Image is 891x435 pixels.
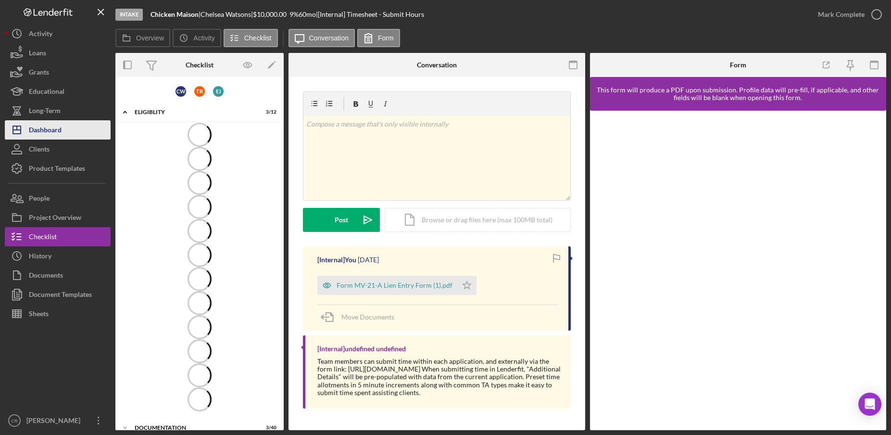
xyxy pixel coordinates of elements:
button: Overview [115,29,170,47]
div: Form MV-21-A Lien Entry Form (1).pdf [337,281,452,289]
div: | [Internal] Timesheet - Submit Hours [316,11,424,18]
div: | [151,11,201,18]
div: [PERSON_NAME] [24,411,87,433]
div: E J [213,86,224,97]
div: Checklist [186,61,213,69]
button: Document Templates [5,285,111,304]
button: Activity [173,29,221,47]
span: Move Documents [341,313,394,321]
div: 9 % [289,11,299,18]
text: CR [11,418,18,423]
div: Chelsea Watsons | [201,11,253,18]
div: Post [335,208,348,232]
iframe: Lenderfit form [600,120,878,421]
label: Checklist [244,34,272,42]
div: [Internal] undefined undefined [317,345,406,353]
label: Activity [193,34,214,42]
div: Intake [115,9,143,21]
button: Post [303,208,380,232]
button: Form [357,29,400,47]
div: Sheets [29,304,49,326]
div: Team members can submit time within each application, and externally via the form link: [URL][DOM... [317,358,561,396]
button: Mark Complete [808,5,886,24]
div: 3 / 12 [259,109,276,115]
div: 60 mo [299,11,316,18]
div: Eligiblity [135,109,252,115]
div: Documentation [135,425,252,431]
div: [Internal] You [317,256,356,264]
button: CR[PERSON_NAME] [5,411,111,430]
div: Document Templates [29,285,92,307]
button: Move Documents [317,305,404,329]
label: Form [378,34,394,42]
button: Conversation [289,29,355,47]
div: Mark Complete [818,5,865,24]
div: T R [194,86,205,97]
b: Chicken Maison [151,10,199,18]
div: This form will produce a PDF upon submission. Profile data will pre-fill, if applicable, and othe... [595,86,882,102]
div: 3 / 40 [259,425,276,431]
label: Overview [136,34,164,42]
div: C W [176,86,186,97]
div: $10,000.00 [253,11,289,18]
time: 2025-04-14 15:22 [358,256,379,264]
button: Form MV-21-A Lien Entry Form (1).pdf [317,276,477,295]
button: Sheets [5,304,111,323]
div: Form [730,61,746,69]
label: Conversation [309,34,349,42]
button: Checklist [224,29,278,47]
div: Open Intercom Messenger [858,393,881,416]
div: Conversation [417,61,457,69]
